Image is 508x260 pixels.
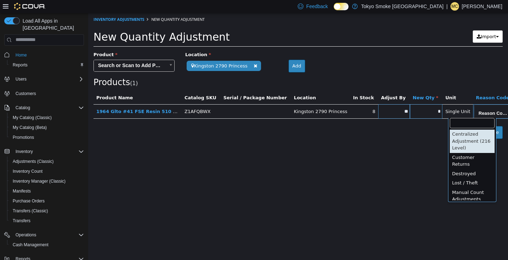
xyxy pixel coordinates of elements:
button: Purchase Orders [7,196,87,206]
a: Reports [10,61,30,69]
span: Reports [13,62,28,68]
button: Inventory [1,147,87,156]
button: Cash Management [7,240,87,250]
span: Load All Apps in [GEOGRAPHIC_DATA] [20,17,84,31]
span: Cash Management [13,242,48,248]
span: Inventory [16,149,33,154]
button: Inventory Count [7,166,87,176]
span: Promotions [13,135,34,140]
span: Feedback [306,3,328,10]
a: Home [13,51,30,59]
span: Home [16,52,27,58]
span: Manifests [10,187,84,195]
span: Manifests [13,188,31,194]
span: Adjustments (Classic) [13,159,54,164]
button: Users [13,75,29,83]
button: Catalog [1,103,87,113]
a: My Catalog (Beta) [10,123,50,132]
span: My Catalog (Classic) [13,115,52,120]
div: Destroyed [362,156,406,166]
button: Adjustments (Classic) [7,156,87,166]
span: Operations [16,232,36,238]
button: Inventory Manager (Classic) [7,176,87,186]
span: My Catalog (Classic) [10,113,84,122]
button: My Catalog (Beta) [7,123,87,132]
button: Operations [13,231,39,239]
button: Transfers [7,216,87,226]
span: Purchase Orders [10,197,84,205]
img: Cova [14,3,46,10]
button: Home [1,50,87,60]
div: Centralized Adjustment (216 Level) [362,117,406,140]
span: Transfers [10,217,84,225]
button: Reports [7,60,87,70]
p: | [446,2,448,11]
button: Manifests [7,186,87,196]
span: Catalog [13,104,84,112]
span: Adjustments (Classic) [10,157,84,166]
span: Inventory Manager (Classic) [10,177,84,185]
span: Operations [13,231,84,239]
span: Users [16,76,26,82]
span: Inventory Manager (Classic) [13,178,66,184]
button: Inventory [13,147,36,156]
button: Users [1,74,87,84]
span: Catalog [16,105,30,111]
span: Inventory Count [13,169,43,174]
a: Inventory Count [10,167,46,176]
div: Lost / Theft [362,165,406,175]
span: My Catalog (Beta) [13,125,47,130]
a: Customers [13,89,39,98]
span: My Catalog (Beta) [10,123,84,132]
a: Promotions [10,133,37,142]
span: Home [13,51,84,59]
span: Cash Management [10,241,84,249]
p: [PERSON_NAME] [462,2,502,11]
div: Customer Returns [362,140,406,156]
a: My Catalog (Classic) [10,113,55,122]
a: Inventory Manager (Classic) [10,177,68,185]
span: Purchase Orders [13,198,45,204]
span: Customers [16,91,36,96]
a: Cash Management [10,241,51,249]
span: Transfers (Classic) [10,207,84,215]
input: Dark Mode [334,3,349,10]
span: Promotions [10,133,84,142]
a: Purchase Orders [10,197,48,205]
a: Manifests [10,187,34,195]
span: MC [452,2,458,11]
div: Michael Carty [450,2,459,11]
span: Transfers [13,218,30,224]
button: Promotions [7,132,87,142]
div: Manual Count Adjustments [362,175,406,191]
a: Transfers (Classic) [10,207,51,215]
a: Transfers [10,217,33,225]
button: Catalog [13,104,33,112]
button: My Catalog (Classic) [7,113,87,123]
button: Customers [1,88,87,99]
span: Users [13,75,84,83]
span: Reports [10,61,84,69]
button: Transfers (Classic) [7,206,87,216]
button: Operations [1,230,87,240]
span: Customers [13,89,84,98]
span: Transfers (Classic) [13,208,48,214]
p: Tokyo Smoke [GEOGRAPHIC_DATA] [361,2,444,11]
a: Adjustments (Classic) [10,157,56,166]
span: Inventory [13,147,84,156]
span: Inventory Count [10,167,84,176]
